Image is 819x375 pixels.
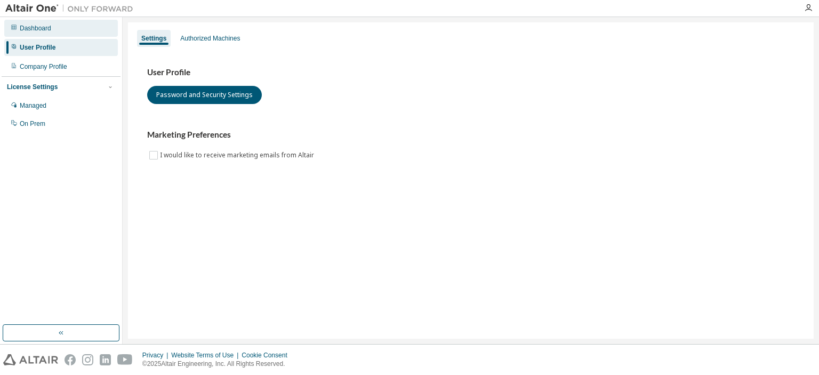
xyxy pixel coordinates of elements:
[147,86,262,104] button: Password and Security Settings
[20,101,46,110] div: Managed
[20,119,45,128] div: On Prem
[20,43,55,52] div: User Profile
[65,354,76,365] img: facebook.svg
[82,354,93,365] img: instagram.svg
[147,67,794,78] h3: User Profile
[3,354,58,365] img: altair_logo.svg
[142,351,171,360] div: Privacy
[180,34,240,43] div: Authorized Machines
[100,354,111,365] img: linkedin.svg
[20,62,67,71] div: Company Profile
[7,83,58,91] div: License Settings
[142,360,294,369] p: © 2025 Altair Engineering, Inc. All Rights Reserved.
[171,351,242,360] div: Website Terms of Use
[160,149,316,162] label: I would like to receive marketing emails from Altair
[20,24,51,33] div: Dashboard
[117,354,133,365] img: youtube.svg
[147,130,794,140] h3: Marketing Preferences
[242,351,293,360] div: Cookie Consent
[141,34,166,43] div: Settings
[5,3,139,14] img: Altair One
